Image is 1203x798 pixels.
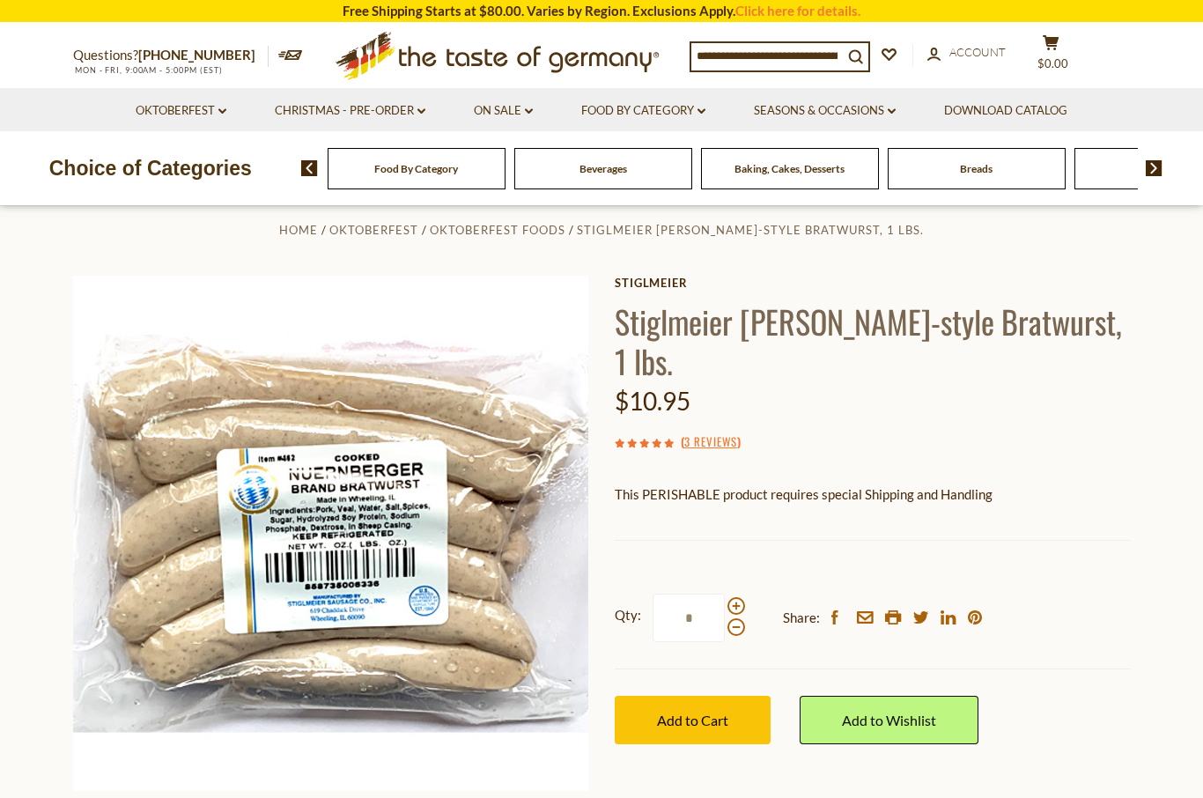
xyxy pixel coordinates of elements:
[615,276,1130,290] a: Stiglmeier
[927,43,1006,63] a: Account
[275,101,425,121] a: Christmas - PRE-ORDER
[615,484,1130,506] p: This PERISHABLE product requires special Shipping and Handling
[73,65,223,75] span: MON - FRI, 9:00AM - 5:00PM (EST)
[1037,56,1068,70] span: $0.00
[136,101,226,121] a: Oktoberfest
[301,160,318,176] img: previous arrow
[615,604,641,626] strong: Qty:
[657,712,728,728] span: Add to Cart
[734,162,845,175] a: Baking, Cakes, Desserts
[800,696,978,744] a: Add to Wishlist
[960,162,993,175] a: Breads
[577,223,924,237] a: Stiglmeier [PERSON_NAME]-style Bratwurst, 1 lbs.
[138,47,255,63] a: [PHONE_NUMBER]
[783,607,820,629] span: Share:
[329,223,418,237] a: Oktoberfest
[735,3,860,18] a: Click here for details.
[73,44,269,67] p: Questions?
[615,386,690,416] span: $10.95
[653,594,725,642] input: Qty:
[374,162,458,175] a: Food By Category
[73,276,588,791] img: Stiglmeier Nuernberger-style Bratwurst, 1 lbs.
[684,432,737,452] a: 3 Reviews
[615,301,1130,381] h1: Stiglmeier [PERSON_NAME]-style Bratwurst, 1 lbs.
[430,223,565,237] a: Oktoberfest Foods
[754,101,896,121] a: Seasons & Occasions
[474,101,533,121] a: On Sale
[579,162,627,175] a: Beverages
[944,101,1067,121] a: Download Catalog
[1024,34,1077,78] button: $0.00
[581,101,705,121] a: Food By Category
[279,223,318,237] a: Home
[681,432,741,450] span: ( )
[1146,160,1162,176] img: next arrow
[949,45,1006,59] span: Account
[631,519,1130,541] li: We will ship this product in heat-protective packaging and ice.
[615,696,771,744] button: Add to Cart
